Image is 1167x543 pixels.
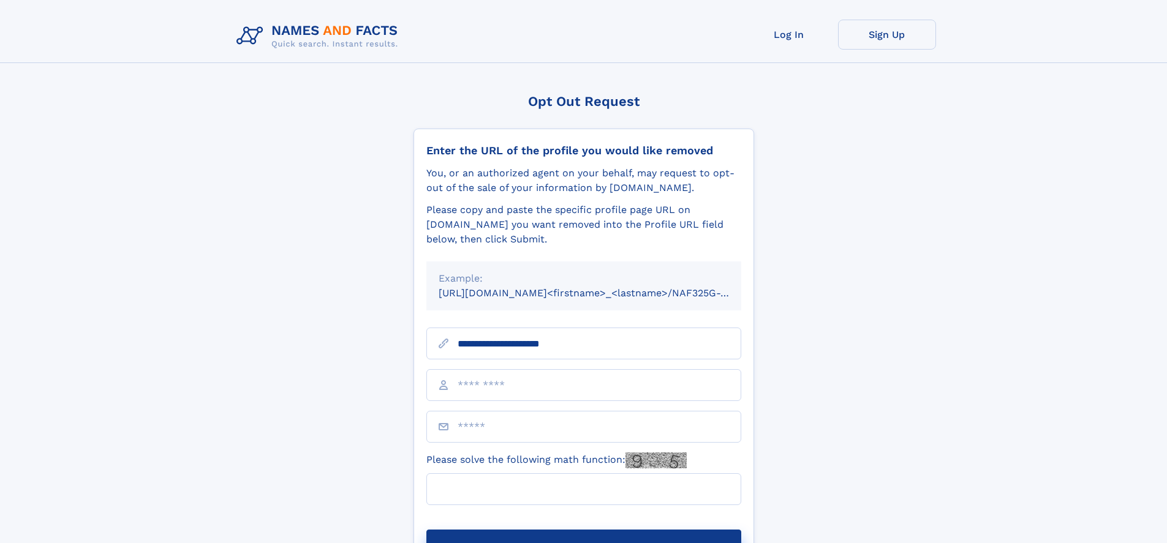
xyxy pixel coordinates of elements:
a: Sign Up [838,20,936,50]
div: Example: [439,271,729,286]
div: Enter the URL of the profile you would like removed [426,144,741,157]
img: Logo Names and Facts [232,20,408,53]
div: Opt Out Request [414,94,754,109]
div: Please copy and paste the specific profile page URL on [DOMAIN_NAME] you want removed into the Pr... [426,203,741,247]
label: Please solve the following math function: [426,452,687,468]
small: [URL][DOMAIN_NAME]<firstname>_<lastname>/NAF325G-xxxxxxxx [439,287,765,299]
div: You, or an authorized agent on your behalf, may request to opt-out of the sale of your informatio... [426,166,741,195]
a: Log In [740,20,838,50]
